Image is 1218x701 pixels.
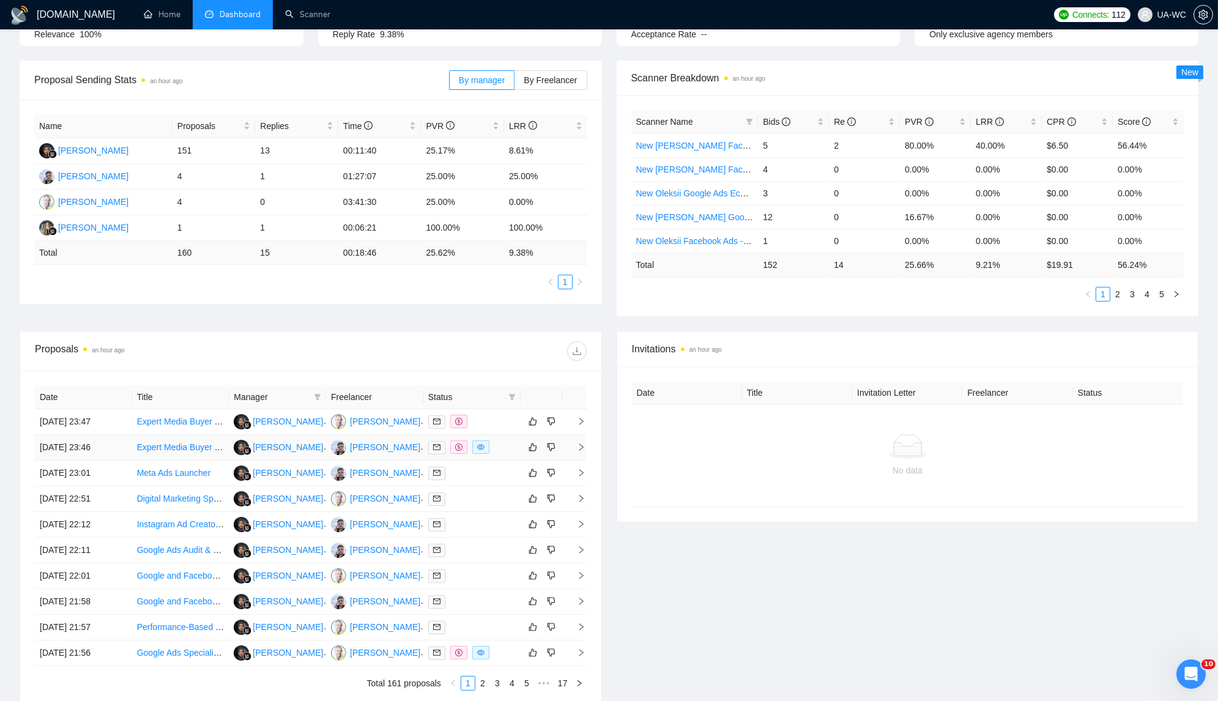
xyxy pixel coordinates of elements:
[243,601,251,609] img: gigradar-bm.png
[48,150,57,158] img: gigradar-bm.png
[234,543,249,558] img: AZ
[1072,8,1109,21] span: Connects:
[900,157,971,181] td: 0.00%
[1173,291,1180,298] span: right
[547,519,555,529] span: dislike
[971,181,1042,205] td: 0.00%
[758,157,829,181] td: 4
[504,190,587,215] td: 0.00%
[58,195,128,209] div: [PERSON_NAME]
[544,517,559,532] button: dislike
[519,676,534,691] li: 5
[743,113,756,131] span: filter
[253,595,323,608] div: [PERSON_NAME]
[331,440,346,455] img: IG
[572,676,587,691] li: Next Page
[1047,117,1075,127] span: CPR
[48,227,57,236] img: gigradar-bm.png
[234,414,249,429] img: AZ
[631,70,1184,86] span: Scanner Breakdown
[205,10,214,18] span: dashboard
[544,491,559,506] button: dislike
[253,569,323,582] div: [PERSON_NAME]
[253,517,323,531] div: [PERSON_NAME]
[421,215,504,241] td: 100.00%
[829,181,900,205] td: 0
[525,594,540,609] button: like
[567,341,587,361] button: download
[529,442,537,452] span: like
[758,205,829,229] td: 12
[137,622,306,632] a: Performance-Based Digital Marketing Expert
[971,157,1042,181] td: 0.00%
[234,570,323,580] a: AZ[PERSON_NAME]
[39,169,54,184] img: IG
[173,138,256,164] td: 151
[733,75,765,82] time: an hour ago
[929,29,1053,39] span: Only exclusive agency members
[461,676,475,691] li: 1
[255,164,338,190] td: 1
[1042,205,1113,229] td: $0.00
[900,133,971,157] td: 80.00%
[433,598,440,605] span: mail
[636,188,948,198] a: New Oleksii Google Ads Ecomm - [GEOGRAPHIC_DATA]|[GEOGRAPHIC_DATA]
[971,205,1042,229] td: 0.00%
[173,241,256,265] td: 160
[534,676,554,691] li: Next 5 Pages
[900,181,971,205] td: 0.00%
[314,393,321,401] span: filter
[971,133,1042,157] td: 40.00%
[34,72,449,87] span: Proposal Sending Stats
[243,421,251,429] img: gigradar-bm.png
[529,571,537,580] span: like
[568,346,586,356] span: download
[350,646,420,659] div: [PERSON_NAME]
[1155,287,1168,301] a: 5
[39,222,128,232] a: LK[PERSON_NAME]
[1201,659,1216,669] span: 10
[137,468,211,478] a: Meta Ads Launcher
[243,472,251,481] img: gigradar-bm.png
[331,570,420,580] a: OC[PERSON_NAME]
[234,620,249,635] img: AZ
[1096,287,1110,302] li: 1
[631,29,697,39] span: Acceptance Rate
[1194,5,1213,24] button: setting
[1113,133,1184,157] td: 56.44%
[636,212,1077,222] a: New [PERSON_NAME] Google Ads - AU/[GEOGRAPHIC_DATA]/IR/[GEOGRAPHIC_DATA]/[GEOGRAPHIC_DATA]
[636,236,926,246] a: New Oleksii Facebook Ads - [GEOGRAPHIC_DATA]|[GEOGRAPHIC_DATA]
[529,622,537,632] span: like
[137,417,369,426] a: Expert Media Buyer Wanted for Fashion E-commerce Brands
[636,141,858,150] a: New [PERSON_NAME] Facebook Ads - EU+CH ex Nordic
[253,543,323,557] div: [PERSON_NAME]
[544,465,559,480] button: dislike
[504,138,587,164] td: 8.61%
[508,393,516,401] span: filter
[137,442,369,452] a: Expert Media Buyer Wanted for Fashion E-commerce Brands
[350,543,420,557] div: [PERSON_NAME]
[255,215,338,241] td: 1
[234,645,249,661] img: AZ
[144,9,180,20] a: homeHome
[547,468,555,478] span: dislike
[253,492,323,505] div: [PERSON_NAME]
[476,677,489,690] a: 2
[380,29,404,39] span: 9.38%
[829,157,900,181] td: 0
[525,517,540,532] button: like
[782,117,790,126] span: info-circle
[1111,287,1124,301] a: 2
[338,138,421,164] td: 00:11:40
[331,465,346,481] img: IG
[243,575,251,584] img: gigradar-bm.png
[558,275,573,289] li: 1
[150,78,182,84] time: an hour ago
[58,169,128,183] div: [PERSON_NAME]
[524,75,577,85] span: By Freelancer
[255,190,338,215] td: 0
[505,676,519,691] li: 4
[253,620,323,634] div: [PERSON_NAME]
[137,494,351,503] a: Digital Marketing Specialist for Luxury Chauffeur Service
[1112,8,1125,21] span: 112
